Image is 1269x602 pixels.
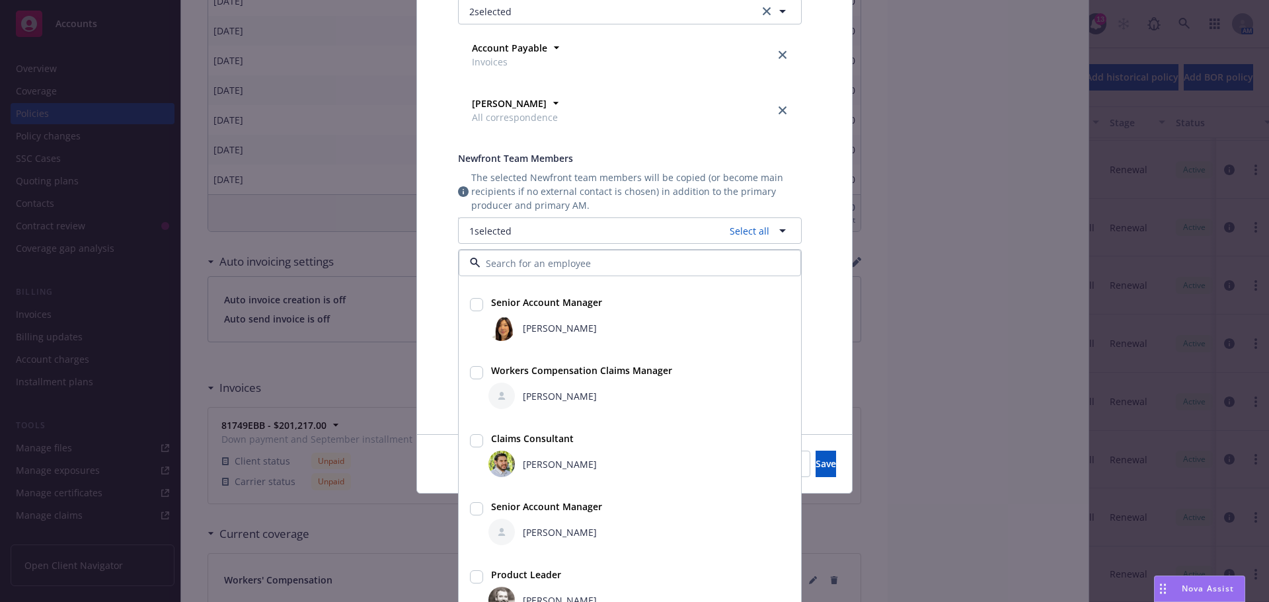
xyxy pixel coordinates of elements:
div: Drag to move [1155,576,1171,601]
strong: Account Payable [472,42,547,54]
strong: Claims Consultant [491,432,574,445]
a: clear selection [759,3,775,19]
span: Nova Assist [1182,583,1234,594]
button: Save [816,451,836,477]
span: 2 selected [469,5,512,19]
strong: Product Leader [491,568,561,581]
a: close [775,47,790,63]
span: Save [816,457,836,470]
button: Nova Assist [1154,576,1245,602]
span: Invoices [472,55,547,69]
a: Select all [724,224,769,238]
span: [PERSON_NAME] [523,525,597,539]
strong: [PERSON_NAME] [472,97,547,110]
span: All correspondence [472,110,558,124]
span: [PERSON_NAME] [523,389,597,403]
span: Newfront Team Members [458,152,573,165]
button: 1selectedSelect all [458,217,802,244]
a: close [775,102,790,118]
span: 1 selected [469,224,512,238]
span: [PERSON_NAME] [523,321,597,335]
img: employee photo [488,451,515,477]
strong: Senior Account Manager [491,296,602,309]
strong: Workers Compensation Claims Manager [491,364,672,377]
input: Search for an employee [481,256,774,270]
span: [PERSON_NAME] [523,457,597,471]
img: employee photo [488,315,515,341]
strong: Senior Account Manager [491,500,602,513]
span: The selected Newfront team members will be copied (or become main recipients if no external conta... [471,170,802,212]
